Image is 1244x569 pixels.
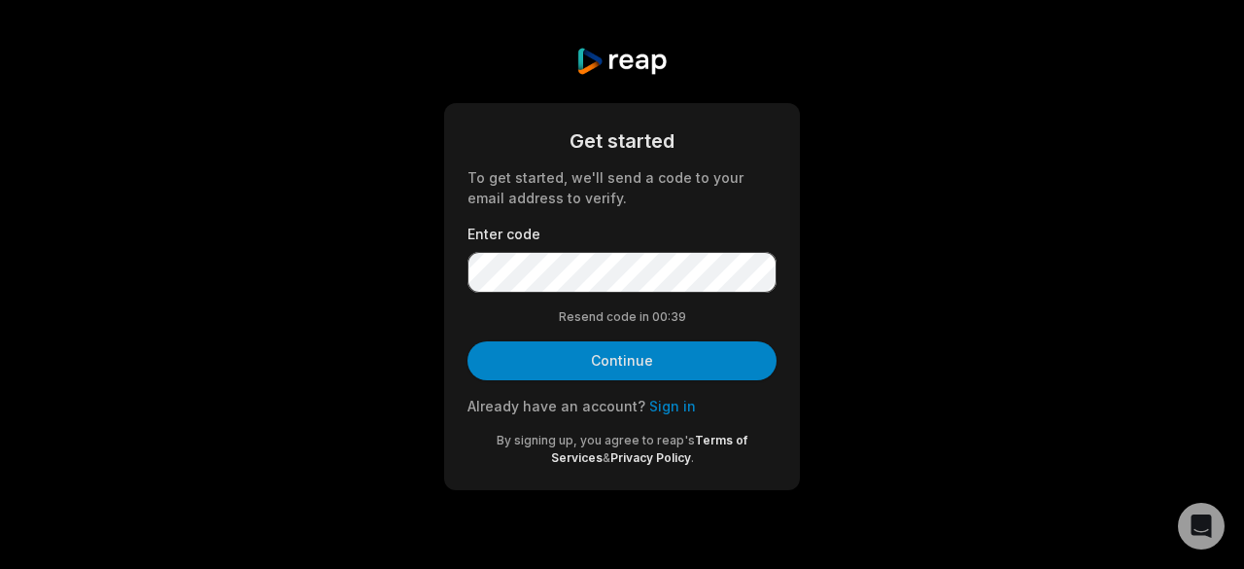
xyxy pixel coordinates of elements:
span: . [691,450,694,465]
div: Get started [467,126,777,156]
span: By signing up, you agree to reap's [497,433,695,447]
button: Continue [467,341,777,380]
img: reap [575,47,668,76]
div: Resend code in 00: [467,308,777,326]
a: Terms of Services [551,433,748,465]
label: Enter code [467,224,777,244]
span: 39 [671,308,686,326]
div: To get started, we'll send a code to your email address to verify. [467,167,777,208]
span: & [603,450,610,465]
a: Sign in [649,398,696,414]
div: Open Intercom Messenger [1178,503,1225,550]
span: Already have an account? [467,398,645,414]
a: Privacy Policy [610,450,691,465]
